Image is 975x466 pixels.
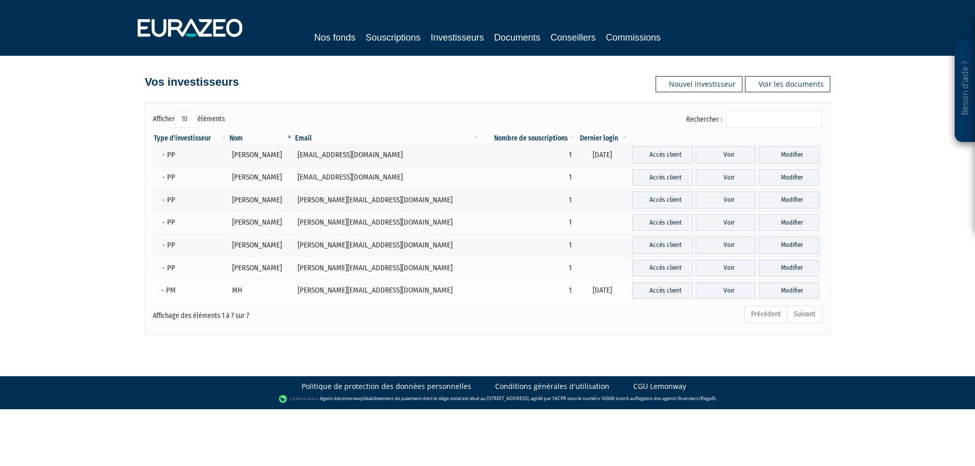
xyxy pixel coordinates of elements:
[294,166,481,189] td: [EMAIL_ADDRESS][DOMAIN_NAME]
[759,169,819,186] a: Modifier
[229,166,294,189] td: [PERSON_NAME]
[696,237,756,254] a: Voir
[759,282,819,299] a: Modifier
[575,279,629,302] td: [DATE]
[629,133,822,144] th: &nbsp;
[153,257,229,279] td: - PP
[575,144,629,166] td: [DATE]
[759,192,819,208] a: Modifier
[550,30,596,45] a: Conseillers
[480,211,575,234] td: 1
[606,30,661,45] a: Commissions
[759,147,819,163] a: Modifier
[153,133,229,144] th: Type d'investisseur : activer pour trier la colonne par ordre croissant
[495,381,609,391] a: Conditions générales d'utilisation
[656,76,742,92] a: Nouvel investisseur
[302,381,471,391] a: Politique de protection des données personnelles
[294,133,481,144] th: Email : activer pour trier la colonne par ordre croissant
[632,237,693,254] a: Accès client
[314,30,355,45] a: Nos fonds
[480,279,575,302] td: 1
[10,394,965,404] div: - Agent de (établissement de paiement dont le siège social est situé au [STREET_ADDRESS], agréé p...
[153,189,229,211] td: - PP
[633,381,686,391] a: CGU Lemonway
[229,257,294,279] td: [PERSON_NAME]
[153,144,229,166] td: - PP
[635,396,716,402] a: Registre des agents financiers (Regafi)
[153,279,229,302] td: - PM
[696,214,756,231] a: Voir
[366,30,420,45] a: Souscriptions
[153,211,229,234] td: - PP
[229,234,294,257] td: [PERSON_NAME]
[294,144,481,166] td: [EMAIL_ADDRESS][DOMAIN_NAME]
[229,144,294,166] td: [PERSON_NAME]
[632,192,693,208] a: Accès client
[480,133,575,144] th: Nombre de souscriptions : activer pour trier la colonne par ordre croissant
[632,214,693,231] a: Accès client
[229,279,294,302] td: MH
[759,237,819,254] a: Modifier
[480,166,575,189] td: 1
[494,30,540,45] a: Documents
[175,111,198,128] select: Afficheréléments
[153,166,229,189] td: - PP
[339,396,363,402] a: Lemonway
[696,169,756,186] a: Voir
[745,76,830,92] a: Voir les documents
[145,76,239,88] h4: Vos investisseurs
[294,234,481,257] td: [PERSON_NAME][EMAIL_ADDRESS][DOMAIN_NAME]
[294,279,481,302] td: [PERSON_NAME][EMAIL_ADDRESS][DOMAIN_NAME]
[696,282,756,299] a: Voir
[696,260,756,276] a: Voir
[294,189,481,211] td: [PERSON_NAME][EMAIL_ADDRESS][DOMAIN_NAME]
[480,257,575,279] td: 1
[153,305,423,321] div: Affichage des éléments 1 à 7 sur 7
[632,260,693,276] a: Accès client
[575,133,629,144] th: Dernier login : activer pour trier la colonne par ordre croissant
[480,189,575,211] td: 1
[759,260,819,276] a: Modifier
[279,394,318,404] img: logo-lemonway.png
[686,111,822,128] label: Rechercher :
[632,169,693,186] a: Accès client
[229,211,294,234] td: [PERSON_NAME]
[632,282,693,299] a: Accès client
[138,19,242,37] img: 1732889491-logotype_eurazeo_blanc_rvb.png
[632,147,693,163] a: Accès client
[959,46,971,137] p: Besoin d'aide ?
[153,111,225,128] label: Afficher éléments
[726,111,822,128] input: Rechercher :
[480,144,575,166] td: 1
[480,234,575,257] td: 1
[294,257,481,279] td: [PERSON_NAME][EMAIL_ADDRESS][DOMAIN_NAME]
[759,214,819,231] a: Modifier
[696,147,756,163] a: Voir
[294,211,481,234] td: [PERSON_NAME][EMAIL_ADDRESS][DOMAIN_NAME]
[431,30,484,46] a: Investisseurs
[229,133,294,144] th: Nom : activer pour trier la colonne par ordre d&eacute;croissant
[696,192,756,208] a: Voir
[153,234,229,257] td: - PP
[229,189,294,211] td: [PERSON_NAME]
